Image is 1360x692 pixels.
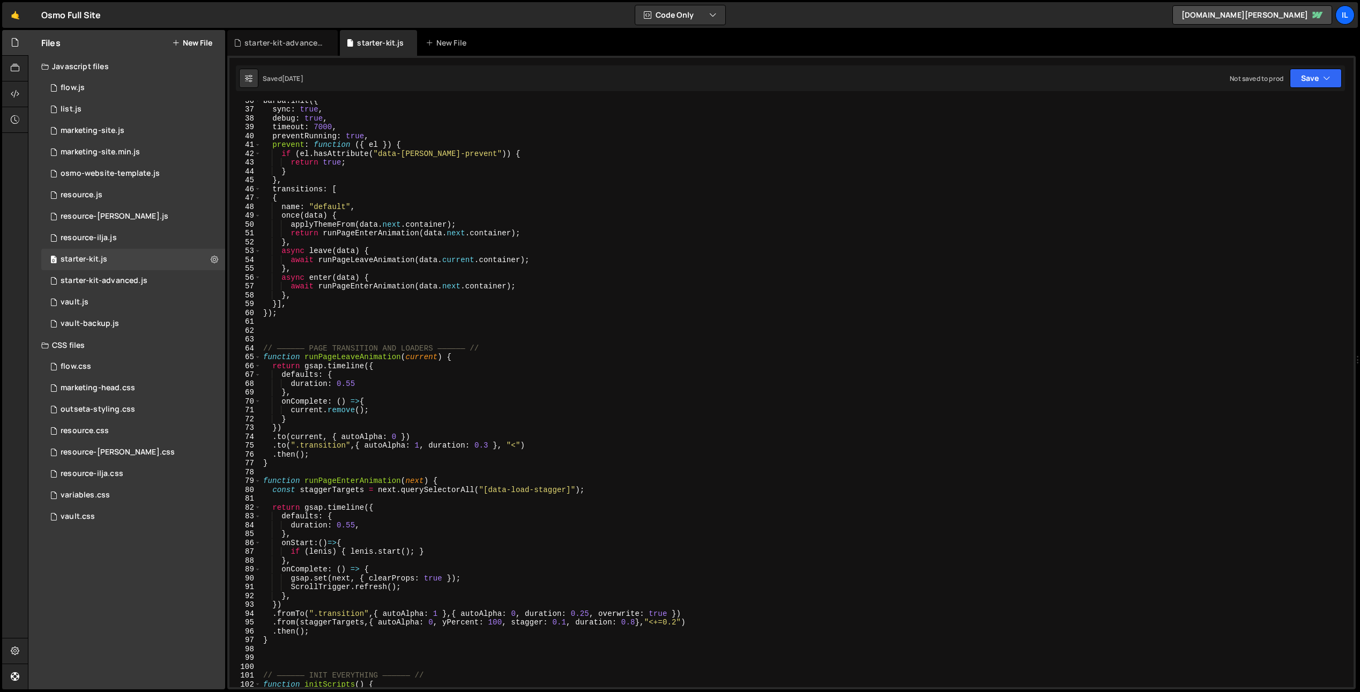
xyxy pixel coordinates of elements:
div: 72 [229,415,261,424]
div: 101 [229,671,261,680]
div: resource-[PERSON_NAME].js [61,212,168,221]
div: 46 [229,185,261,194]
div: 10598/27703.css [41,463,225,485]
div: 10598/27699.css [41,420,225,442]
div: 10598/27702.css [41,442,225,463]
div: 10598/44660.js [41,249,225,270]
div: 80 [229,486,261,495]
div: Saved [263,74,303,83]
div: 42 [229,150,261,159]
div: 77 [229,459,261,468]
div: 86 [229,539,261,548]
div: 10598/27344.js [41,77,225,99]
div: 10598/29018.js [41,163,225,184]
div: 64 [229,344,261,353]
div: 10598/28174.js [41,120,225,142]
div: 60 [229,309,261,318]
div: 41 [229,140,261,150]
div: marketing-site.js [61,126,124,136]
div: 71 [229,406,261,415]
div: 45 [229,176,261,185]
div: 40 [229,132,261,141]
div: variables.css [61,490,110,500]
div: list.js [61,105,81,114]
div: 100 [229,663,261,672]
div: 99 [229,653,261,663]
div: 38 [229,114,261,123]
div: 10598/26158.js [41,99,225,120]
div: 10598/24130.js [41,292,225,313]
a: 🤙 [2,2,28,28]
div: 82 [229,503,261,512]
div: 87 [229,547,261,556]
div: 91 [229,583,261,592]
div: 89 [229,565,261,574]
div: starter-kit-advanced.js [61,276,147,286]
div: 94 [229,609,261,619]
div: outseta-styling.css [61,405,135,414]
div: vault-backup.js [61,319,119,329]
div: osmo-website-template.js [61,169,160,178]
div: [DATE] [282,74,303,83]
div: 75 [229,441,261,450]
div: 84 [229,521,261,530]
button: Save [1290,69,1342,88]
div: 56 [229,273,261,282]
div: 65 [229,353,261,362]
div: 49 [229,211,261,220]
div: resource-[PERSON_NAME].css [61,448,175,457]
div: 81 [229,494,261,503]
div: marketing-head.css [61,383,135,393]
div: vault.css [61,512,95,522]
div: 52 [229,238,261,247]
button: New File [172,39,212,47]
div: 10598/28175.css [41,377,225,399]
div: 98 [229,645,261,654]
div: 36 [229,96,261,106]
div: 95 [229,618,261,627]
div: 10598/25099.css [41,506,225,527]
div: resource-ilja.js [61,233,117,243]
span: 0 [50,256,57,265]
div: 50 [229,220,261,229]
div: 10598/27700.js [41,227,225,249]
div: 10598/27705.js [41,184,225,206]
div: 10598/25101.js [41,313,225,334]
div: 10598/27345.css [41,356,225,377]
div: 92 [229,592,261,601]
div: 67 [229,370,261,380]
div: 10598/28787.js [41,142,225,163]
div: 55 [229,264,261,273]
div: 66 [229,362,261,371]
div: Il [1335,5,1355,25]
div: 83 [229,512,261,521]
div: 10598/27496.css [41,485,225,506]
div: 10598/27701.js [41,206,225,227]
div: Osmo Full Site [41,9,101,21]
div: flow.css [61,362,91,371]
div: 10598/44726.js [41,270,225,292]
div: 54 [229,256,261,265]
div: 63 [229,335,261,344]
div: 51 [229,229,261,238]
div: 93 [229,600,261,609]
div: 58 [229,291,261,300]
a: [DOMAIN_NAME][PERSON_NAME] [1172,5,1332,25]
div: Javascript files [28,56,225,77]
div: 57 [229,282,261,291]
div: 59 [229,300,261,309]
div: 62 [229,326,261,336]
div: 73 [229,423,261,433]
div: flow.js [61,83,85,93]
div: 47 [229,194,261,203]
div: 10598/27499.css [41,399,225,420]
div: marketing-site.min.js [61,147,140,157]
div: 102 [229,680,261,689]
div: starter-kit-advanced.js [244,38,325,48]
div: resource-ilja.css [61,469,123,479]
div: resource.js [61,190,102,200]
div: 96 [229,627,261,636]
div: 88 [229,556,261,565]
div: 78 [229,468,261,477]
div: 79 [229,477,261,486]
